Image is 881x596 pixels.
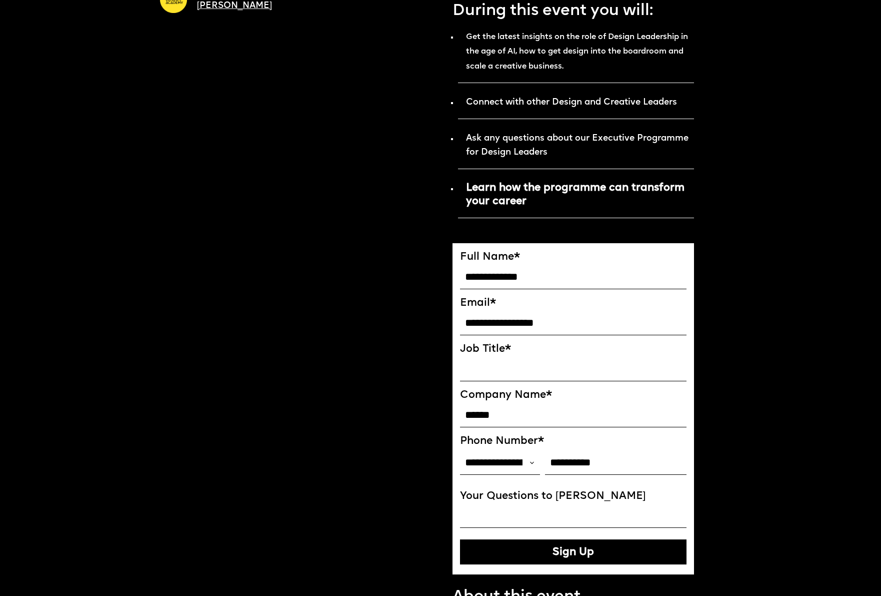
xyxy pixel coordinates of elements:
[452,1,694,22] p: During this event you will:
[460,435,686,447] label: Phone Number
[460,297,686,309] label: Email
[460,251,686,263] label: Full Name
[460,539,686,564] button: Sign Up
[466,134,688,157] strong: Ask any questions about our Executive Programme for Design Leaders
[460,490,686,502] label: Your Questions to [PERSON_NAME]
[466,98,677,107] strong: Connect with other Design and Creative Leaders
[466,183,684,207] strong: Learn how the programme can transform your career
[460,389,686,401] label: Company Name
[460,343,686,355] label: Job Title
[466,33,688,71] strong: Get the latest insights on the role of Design Leadership in the age of AI, how to get design into...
